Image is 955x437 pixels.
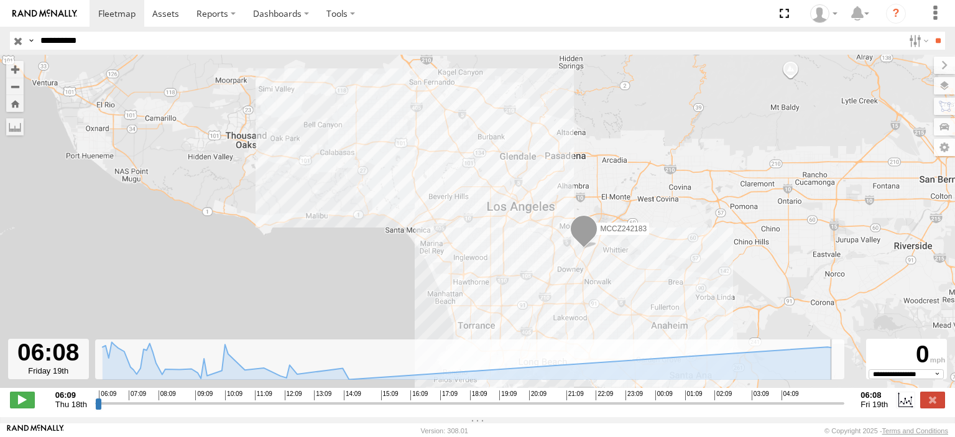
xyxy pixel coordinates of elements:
span: 22:09 [596,390,613,400]
span: 00:09 [655,390,673,400]
div: 0 [868,341,945,369]
button: Zoom in [6,61,24,78]
span: 20:09 [529,390,547,400]
span: 16:09 [410,390,428,400]
label: Play/Stop [10,392,35,408]
label: Search Query [26,32,36,50]
span: Thu 18th Sep 2025 [55,400,87,409]
span: 08:09 [159,390,176,400]
div: © Copyright 2025 - [824,427,948,435]
span: 04:09 [782,390,799,400]
div: Zulema McIntosch [806,4,842,23]
span: 21:09 [566,390,584,400]
span: 06:09 [99,390,116,400]
label: Close [920,392,945,408]
span: 19:09 [499,390,517,400]
span: 07:09 [129,390,146,400]
span: 12:09 [285,390,302,400]
a: Terms and Conditions [882,427,948,435]
span: MCCZ242183 [600,224,647,232]
label: Map Settings [934,139,955,156]
span: 17:09 [440,390,458,400]
button: Zoom out [6,78,24,95]
strong: 06:08 [860,390,888,400]
span: 09:09 [195,390,213,400]
span: 23:09 [625,390,643,400]
div: Version: 308.01 [421,427,468,435]
span: 15:09 [381,390,399,400]
span: 01:09 [685,390,703,400]
label: Search Filter Options [904,32,931,50]
span: 10:09 [225,390,242,400]
a: Visit our Website [7,425,64,437]
strong: 06:09 [55,390,87,400]
span: 13:09 [314,390,331,400]
span: 11:09 [255,390,272,400]
span: 03:09 [752,390,769,400]
span: 18:09 [470,390,487,400]
i: ? [886,4,906,24]
span: 14:09 [344,390,361,400]
span: Fri 19th Sep 2025 [860,400,888,409]
span: 02:09 [714,390,732,400]
img: rand-logo.svg [12,9,77,18]
button: Zoom Home [6,95,24,112]
label: Measure [6,118,24,136]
